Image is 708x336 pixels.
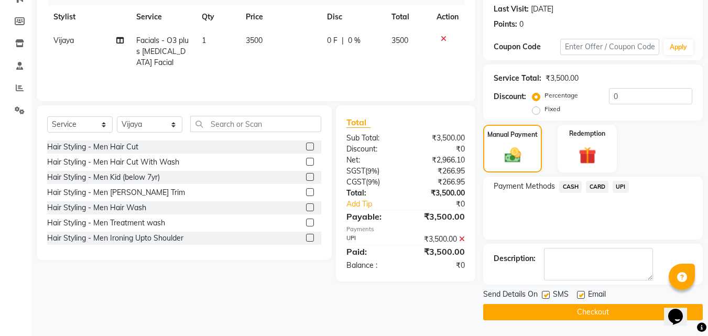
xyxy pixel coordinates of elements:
[531,4,553,15] div: [DATE]
[385,5,431,29] th: Total
[553,289,569,302] span: SMS
[483,304,703,320] button: Checkout
[190,116,321,132] input: Search or Scan
[569,129,605,138] label: Redemption
[130,5,196,29] th: Service
[544,104,560,114] label: Fixed
[586,181,608,193] span: CARD
[339,155,406,166] div: Net:
[321,5,385,29] th: Disc
[406,210,473,223] div: ₹3,500.00
[47,157,179,168] div: Hair Styling - Men Hair Cut With Wash
[499,146,526,165] img: _cash.svg
[406,133,473,144] div: ₹3,500.00
[494,91,526,102] div: Discount:
[544,91,578,100] label: Percentage
[406,144,473,155] div: ₹0
[339,133,406,144] div: Sub Total:
[47,142,138,153] div: Hair Styling - Men Hair Cut
[519,19,524,30] div: 0
[368,178,378,186] span: 9%
[346,166,365,176] span: SGST
[195,5,239,29] th: Qty
[239,5,321,29] th: Price
[47,187,185,198] div: Hair Styling - Men [PERSON_NAME] Trim
[487,130,538,139] label: Manual Payment
[246,36,263,45] span: 3500
[367,167,377,175] span: 9%
[136,36,189,67] span: Facials - O3 plus [MEDICAL_DATA] Facial
[417,199,473,210] div: ₹0
[406,188,473,199] div: ₹3,500.00
[546,73,579,84] div: ₹3,500.00
[202,36,206,45] span: 1
[559,181,582,193] span: CASH
[53,36,74,45] span: Vijaya
[339,260,406,271] div: Balance :
[339,144,406,155] div: Discount:
[494,73,541,84] div: Service Total:
[47,5,130,29] th: Stylist
[339,188,406,199] div: Total:
[494,41,560,52] div: Coupon Code
[483,289,538,302] span: Send Details On
[391,36,408,45] span: 3500
[663,39,693,55] button: Apply
[346,225,465,234] div: Payments
[588,289,606,302] span: Email
[47,233,183,244] div: Hair Styling - Men Ironing Upto Shoulder
[430,5,465,29] th: Action
[406,155,473,166] div: ₹2,966.10
[342,35,344,46] span: |
[47,218,165,229] div: Hair Styling - Men Treatment wash
[339,245,406,258] div: Paid:
[664,294,698,326] iframe: chat widget
[494,19,517,30] div: Points:
[406,234,473,245] div: ₹3,500.00
[406,177,473,188] div: ₹266.95
[406,260,473,271] div: ₹0
[406,166,473,177] div: ₹266.95
[47,172,160,183] div: Hair Styling - Men Kid (below 7yr)
[573,145,602,166] img: _gift.svg
[613,181,629,193] span: UPI
[346,177,366,187] span: CGST
[339,199,417,210] a: Add Tip
[346,117,371,128] span: Total
[339,177,406,188] div: ( )
[494,253,536,264] div: Description:
[494,181,555,192] span: Payment Methods
[47,202,146,213] div: Hair Styling - Men Hair Wash
[339,166,406,177] div: ( )
[327,35,337,46] span: 0 F
[339,234,406,245] div: UPI
[494,4,529,15] div: Last Visit:
[339,210,406,223] div: Payable:
[406,245,473,258] div: ₹3,500.00
[560,39,659,55] input: Enter Offer / Coupon Code
[348,35,361,46] span: 0 %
